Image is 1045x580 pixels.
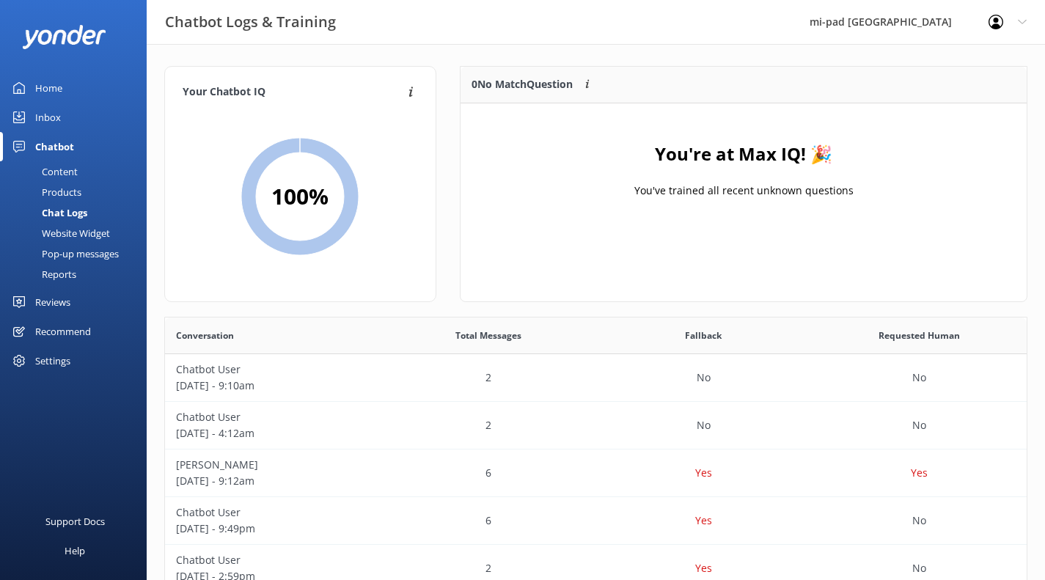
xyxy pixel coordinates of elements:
p: 6 [485,513,491,529]
p: Chatbot User [176,409,370,425]
div: Home [35,73,62,103]
a: Pop-up messages [9,243,147,264]
a: Chat Logs [9,202,147,223]
span: Requested Human [879,328,960,342]
p: Yes [695,465,712,481]
div: row [165,497,1027,545]
p: No [912,560,926,576]
div: Inbox [35,103,61,132]
div: Settings [35,346,70,375]
h4: Your Chatbot IQ [183,84,404,100]
h2: 100 % [271,179,329,214]
div: Products [9,182,81,202]
span: Total Messages [455,328,521,342]
p: No [912,513,926,529]
p: Yes [695,560,712,576]
p: 2 [485,417,491,433]
a: Content [9,161,147,182]
a: Website Widget [9,223,147,243]
div: row [165,449,1027,497]
p: 0 No Match Question [472,76,573,92]
div: Reviews [35,287,70,317]
p: [DATE] - 9:49pm [176,521,370,537]
h4: You're at Max IQ! 🎉 [655,140,832,168]
p: No [697,370,711,386]
div: row [165,354,1027,402]
span: Conversation [176,328,234,342]
p: 6 [485,465,491,481]
p: No [912,370,926,386]
p: [DATE] - 4:12am [176,425,370,441]
div: Support Docs [45,507,105,536]
span: Fallback [685,328,722,342]
div: Recommend [35,317,91,346]
a: Products [9,182,147,202]
p: [PERSON_NAME] [176,457,370,473]
p: Chatbot User [176,504,370,521]
p: [DATE] - 9:10am [176,378,370,394]
div: Chatbot [35,132,74,161]
p: No [697,417,711,433]
img: yonder-white-logo.png [22,25,106,49]
div: Website Widget [9,223,110,243]
p: 2 [485,370,491,386]
div: Content [9,161,78,182]
p: [DATE] - 9:12am [176,473,370,489]
p: You've trained all recent unknown questions [634,183,853,199]
p: 2 [485,560,491,576]
div: Chat Logs [9,202,87,223]
div: Help [65,536,85,565]
div: row [165,402,1027,449]
p: No [912,417,926,433]
div: Pop-up messages [9,243,119,264]
p: Chatbot User [176,552,370,568]
div: Reports [9,264,76,285]
a: Reports [9,264,147,285]
p: Yes [695,513,712,529]
p: Yes [911,465,928,481]
p: Chatbot User [176,361,370,378]
h3: Chatbot Logs & Training [165,10,336,34]
div: grid [461,103,1027,250]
